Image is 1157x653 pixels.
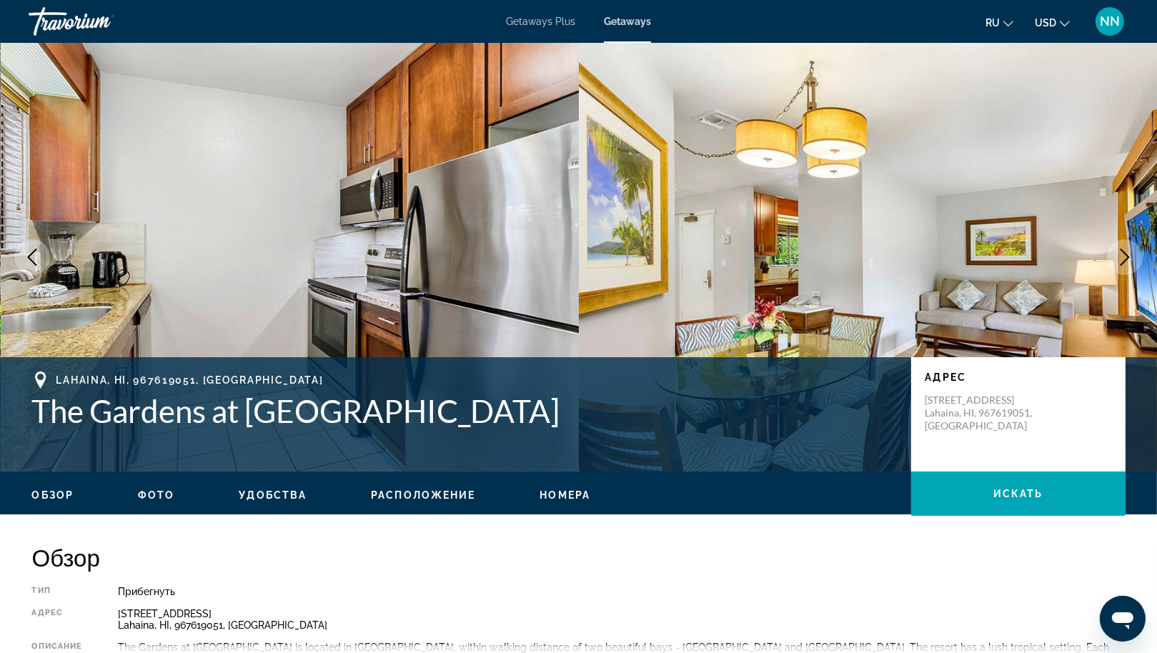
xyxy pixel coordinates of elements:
[118,586,1125,597] div: Прибегнуть
[1035,12,1070,33] button: Change currency
[911,472,1126,516] button: искать
[32,489,74,501] span: Обзор
[985,17,1000,29] span: ru
[29,3,172,40] a: Travorium
[56,374,324,386] span: Lahaina, HI, 967619051, [GEOGRAPHIC_DATA]
[32,489,74,502] button: Обзор
[540,489,590,501] span: Номера
[604,16,651,27] a: Getaways
[118,608,1125,631] div: [STREET_ADDRESS] Lahaina, HI, 967619051, [GEOGRAPHIC_DATA]
[32,608,83,631] div: Адрес
[371,489,475,501] span: Расположение
[993,488,1043,499] span: искать
[1035,17,1056,29] span: USD
[239,489,307,502] button: Удобства
[1100,14,1120,29] span: NN
[239,489,307,501] span: Удобства
[138,489,174,502] button: Фото
[138,489,174,501] span: Фото
[540,489,590,502] button: Номера
[32,392,897,429] h1: The Gardens at [GEOGRAPHIC_DATA]
[1107,239,1143,275] button: Next image
[985,12,1013,33] button: Change language
[1100,596,1146,642] iframe: Кнопка запуска окна обмена сообщениями
[925,372,1111,383] p: Адрес
[925,394,1040,432] p: [STREET_ADDRESS] Lahaina, HI, 967619051, [GEOGRAPHIC_DATA]
[371,489,475,502] button: Расположение
[506,16,575,27] a: Getaways Plus
[14,239,50,275] button: Previous image
[1091,6,1128,36] button: User Menu
[32,586,83,597] div: Тип
[32,543,1126,572] h2: Обзор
